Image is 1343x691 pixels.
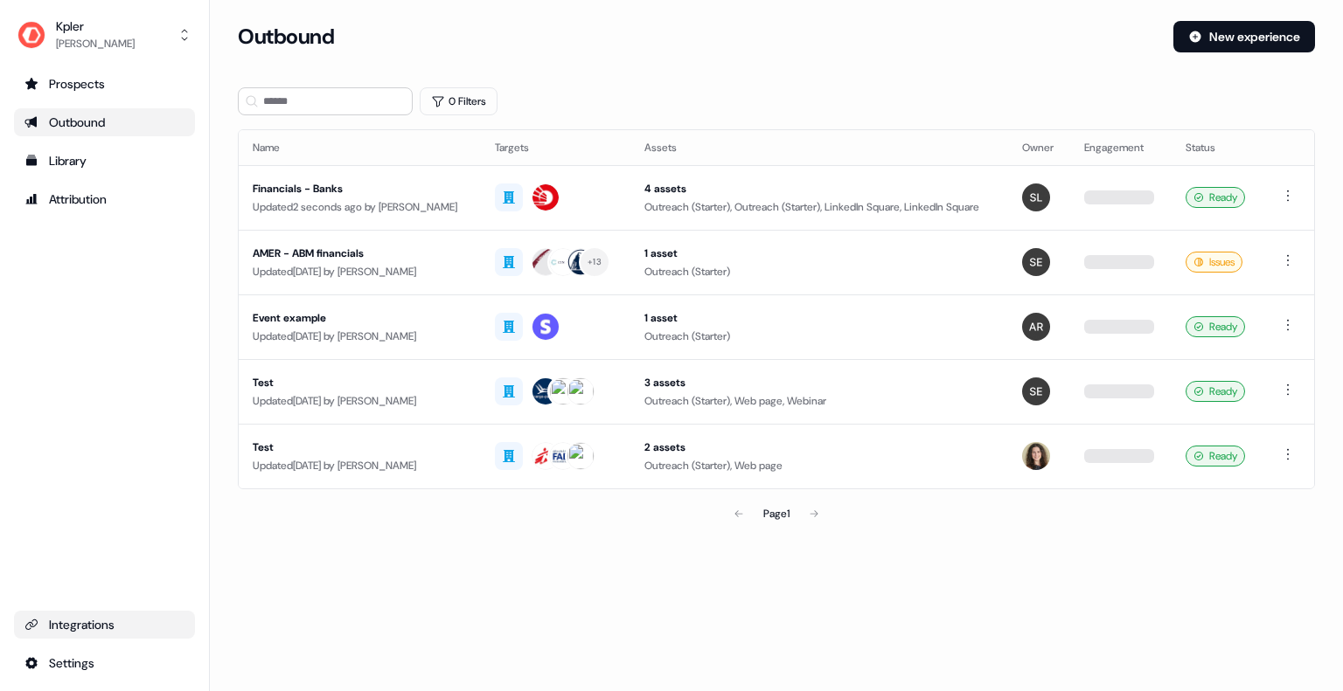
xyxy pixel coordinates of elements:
[644,457,994,474] div: Outreach (Starter), Web page
[644,392,994,410] div: Outreach (Starter), Web page, Webinar
[1172,130,1263,165] th: Status
[1173,21,1315,52] button: New experience
[238,24,334,50] h3: Outbound
[14,70,195,98] a: Go to prospects
[24,75,184,93] div: Prospects
[644,263,994,280] div: Outreach (Starter)
[1022,442,1050,470] img: Alexandra
[588,254,602,270] div: + 13
[253,309,467,327] div: Event example
[644,198,994,216] div: Outreach (Starter), Outreach (Starter), LinkedIn Square, LinkedIn Square
[253,374,467,391] div: Test
[14,147,195,175] a: Go to templates
[644,374,994,391] div: 3 assets
[644,328,994,345] div: Outreach (Starter)
[24,654,184,672] div: Settings
[1186,187,1245,208] div: Ready
[253,392,467,410] div: Updated [DATE] by [PERSON_NAME]
[14,185,195,213] a: Go to attribution
[253,439,467,456] div: Test
[253,263,467,280] div: Updated [DATE] by [PERSON_NAME]
[14,108,195,136] a: Go to outbound experience
[24,190,184,208] div: Attribution
[644,439,994,456] div: 2 assets
[24,152,184,169] div: Library
[481,130,630,165] th: Targets
[56,17,135,35] div: Kpler
[1186,252,1242,273] div: Issues
[1186,381,1245,402] div: Ready
[24,616,184,633] div: Integrations
[644,180,994,197] div: 4 assets
[1022,377,1050,405] img: Sabastian
[1022,248,1050,276] img: Sabastian
[253,245,467,262] div: AMER - ABM financials
[630,130,1008,165] th: Assets
[1070,130,1173,165] th: Engagement
[1022,183,1050,211] img: Shi Jia
[253,457,467,474] div: Updated [DATE] by [PERSON_NAME]
[14,649,195,677] a: Go to integrations
[1022,313,1050,341] img: Aleksandra
[14,14,195,56] button: Kpler[PERSON_NAME]
[763,505,790,522] div: Page 1
[253,180,467,197] div: Financials - Banks
[1186,446,1245,466] div: Ready
[1186,316,1245,337] div: Ready
[644,245,994,262] div: 1 asset
[253,198,467,216] div: Updated 2 seconds ago by [PERSON_NAME]
[644,309,994,327] div: 1 asset
[14,611,195,639] a: Go to integrations
[1008,130,1070,165] th: Owner
[420,87,498,115] button: 0 Filters
[24,114,184,131] div: Outbound
[56,35,135,52] div: [PERSON_NAME]
[239,130,481,165] th: Name
[253,328,467,345] div: Updated [DATE] by [PERSON_NAME]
